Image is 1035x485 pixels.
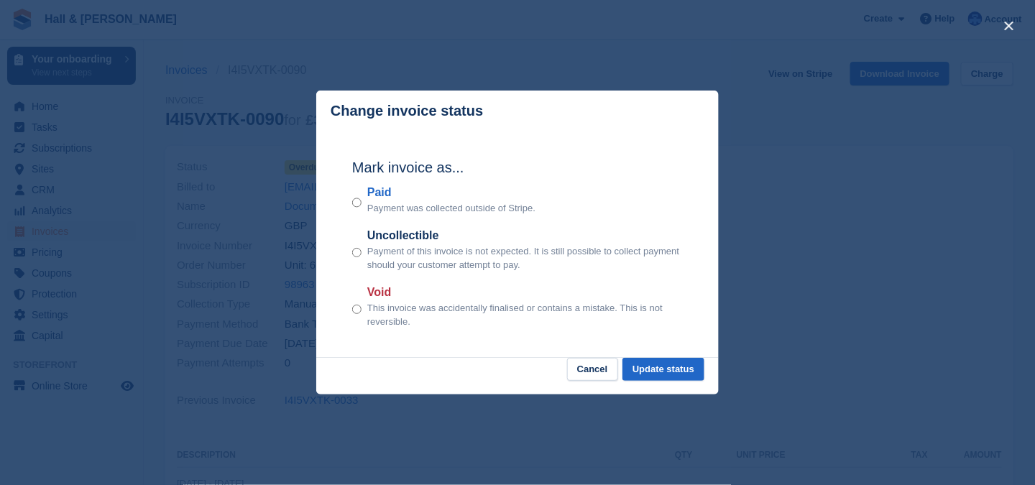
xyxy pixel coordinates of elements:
[367,244,683,272] p: Payment of this invoice is not expected. It is still possible to collect payment should your cust...
[367,227,683,244] label: Uncollectible
[998,14,1021,37] button: close
[367,201,535,216] p: Payment was collected outside of Stripe.
[367,284,683,301] label: Void
[622,358,704,382] button: Update status
[567,358,618,382] button: Cancel
[352,157,683,178] h2: Mark invoice as...
[331,103,483,119] p: Change invoice status
[367,184,535,201] label: Paid
[367,301,683,329] p: This invoice was accidentally finalised or contains a mistake. This is not reversible.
